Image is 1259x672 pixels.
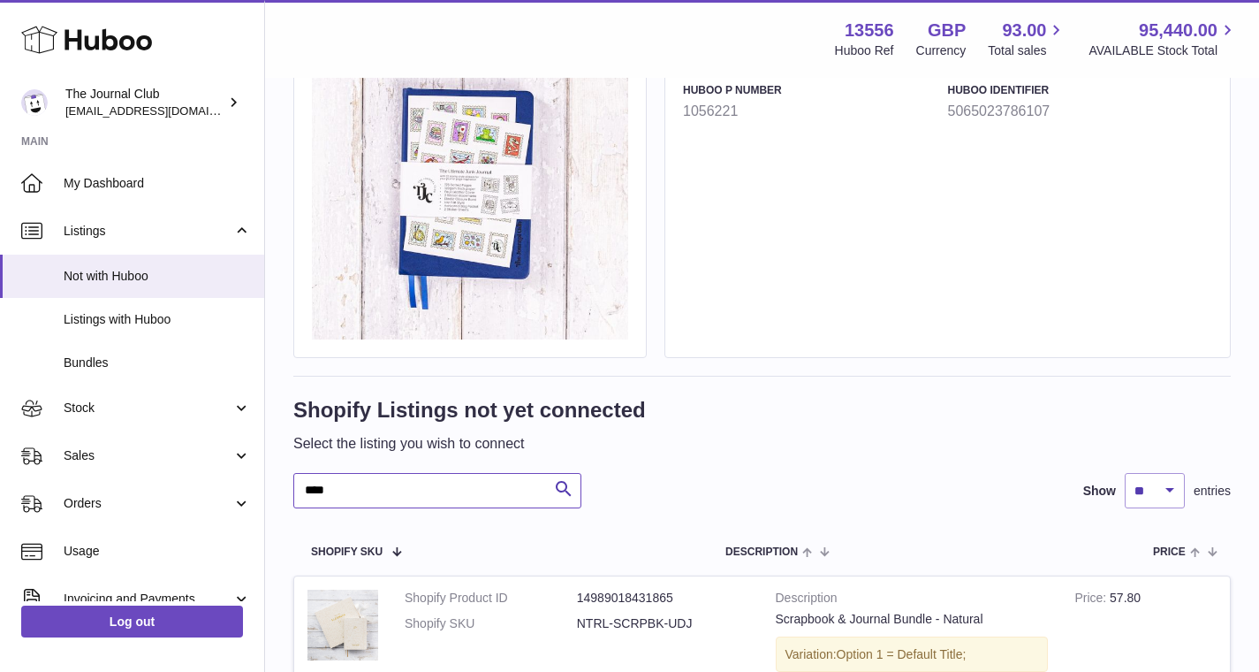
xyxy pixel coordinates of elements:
[64,355,251,371] span: Bundles
[725,546,798,558] span: Description
[64,400,232,416] span: Stock
[293,434,646,454] p: Select the listing you wish to connect
[928,19,966,42] strong: GBP
[845,19,894,42] strong: 13556
[577,590,749,607] dd: 14989018431865
[1194,483,1231,500] span: entries
[64,223,232,240] span: Listings
[683,102,939,121] strong: 1056221
[64,268,251,285] span: Not with Huboo
[64,543,251,560] span: Usage
[835,42,894,59] div: Huboo Ref
[64,591,232,607] span: Invoicing and Payments
[1083,483,1116,500] label: Show
[65,86,224,119] div: The Journal Club
[948,102,1204,121] strong: 5065023786107
[64,311,251,328] span: Listings with Huboo
[1088,42,1238,59] span: AVAILABLE Stock Total
[948,83,1204,97] h4: Huboo Identifier
[916,42,967,59] div: Currency
[405,590,577,607] dt: Shopify Product ID
[21,89,48,116] img: hello@thejournalclub.co.uk
[1088,19,1238,59] a: 95,440.00 AVAILABLE Stock Total
[683,83,939,97] h4: Huboo P number
[21,606,243,638] a: Log out
[1153,546,1186,558] span: Price
[1002,19,1046,42] span: 93.00
[988,19,1066,59] a: 93.00 Total sales
[311,546,383,558] span: Shopify SKU
[1074,591,1110,609] strong: Price
[577,615,749,632] dd: NTRL-SCRPBK-UDJ
[837,647,967,661] span: Option 1 = Default Title;
[776,590,1049,611] strong: Description
[64,447,232,464] span: Sales
[312,23,628,340] img: The Ultimate Junk Journal - Navy
[293,396,646,424] h1: Shopify Listings not yet connected
[776,611,1049,628] div: Scrapbook & Journal Bundle - Natural
[64,495,232,512] span: Orders
[405,615,577,632] dt: Shopify SKU
[988,42,1066,59] span: Total sales
[307,590,378,661] img: Scrapbook & Journal Bundle - Natural
[1139,19,1217,42] span: 95,440.00
[1110,591,1141,605] span: 57.80
[65,103,260,118] span: [EMAIL_ADDRESS][DOMAIN_NAME]
[64,175,251,192] span: My Dashboard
